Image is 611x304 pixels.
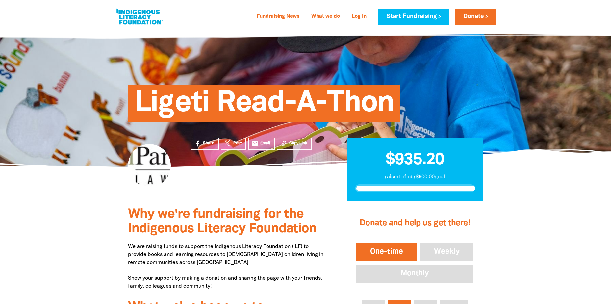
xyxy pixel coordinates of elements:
button: Copy Link [277,138,312,150]
span: Share [203,140,214,146]
a: emailEmail [248,138,275,150]
span: Why we're fundraising for the Indigenous Literacy Foundation [128,208,317,235]
span: Email [260,140,270,146]
p: raised of our $600.00 goal [355,173,475,181]
span: Ligeti Read-A-Thon [135,90,394,122]
a: Fundraising News [253,12,303,22]
button: Weekly [419,242,475,262]
a: What we do [307,12,344,22]
a: Log In [348,12,370,22]
span: Copy Link [289,140,307,146]
button: One-time [355,242,419,262]
button: Monthly [355,264,475,284]
a: Post [221,138,246,150]
p: We are raising funds to support the Indigenous Literacy Foundation (ILF) to provide books and lea... [128,243,327,290]
a: Share [191,138,219,150]
span: Post [233,140,242,146]
i: email [251,140,258,147]
a: Start Fundraising [378,9,449,25]
span: $935.20 [386,152,444,167]
a: Donate [455,9,496,25]
h2: Donate and help us get there! [355,210,475,237]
